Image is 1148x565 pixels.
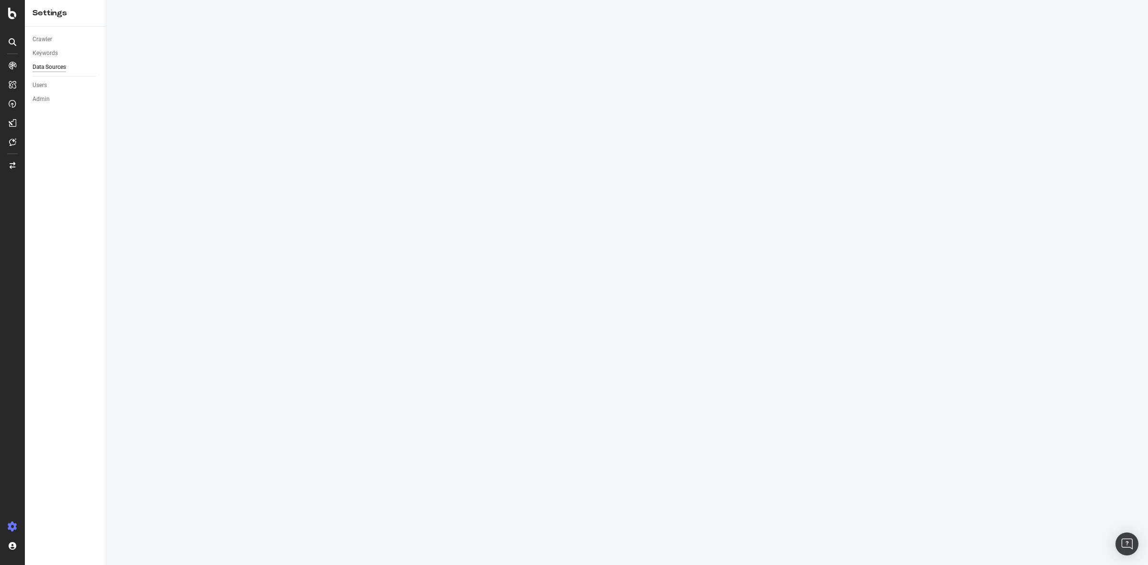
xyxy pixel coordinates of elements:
div: Open Intercom Messenger [1115,532,1138,555]
a: Admin [33,94,99,104]
div: Crawler [33,34,52,44]
div: Users [33,80,47,90]
div: Admin [33,94,50,104]
div: Keywords [33,48,58,58]
a: Data Sources [33,62,99,72]
a: Users [33,80,99,90]
a: Keywords [33,48,99,58]
a: Crawler [33,34,99,44]
div: Settings [33,8,98,19]
div: Data Sources [33,62,66,72]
